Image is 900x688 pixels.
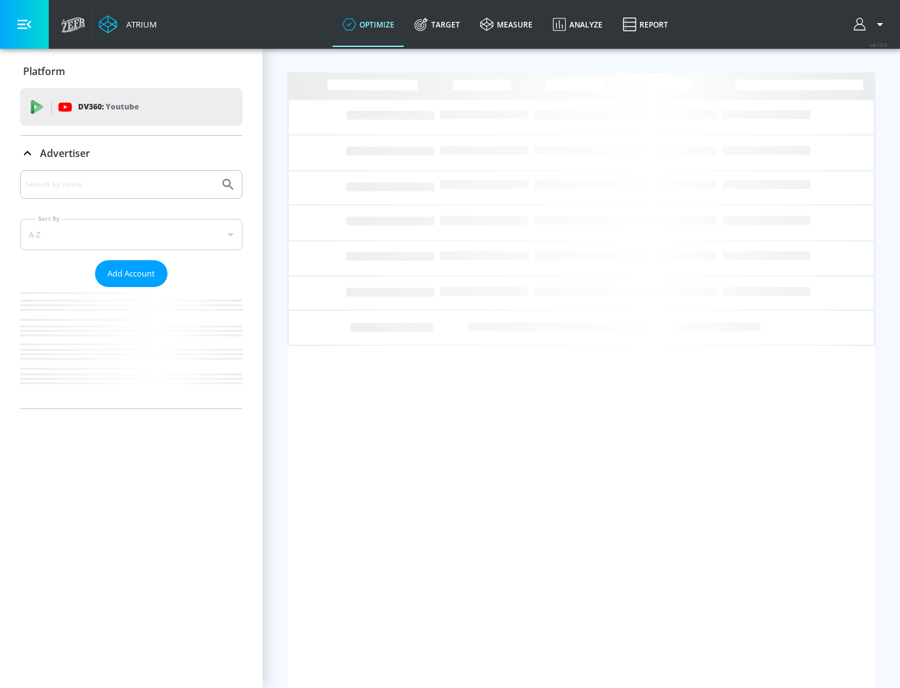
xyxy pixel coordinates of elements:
[23,64,65,78] p: Platform
[20,287,242,408] nav: list of Advertiser
[20,88,242,126] div: DV360: Youtube
[106,100,139,113] p: Youtube
[20,54,242,89] div: Platform
[25,176,214,193] input: Search by name
[121,19,157,30] div: Atrium
[612,2,678,47] a: Report
[404,2,470,47] a: Target
[542,2,612,47] a: Analyze
[470,2,542,47] a: measure
[107,266,155,281] span: Add Account
[20,170,242,408] div: Advertiser
[332,2,404,47] a: optimize
[78,100,139,114] p: DV360:
[99,15,157,34] a: Atrium
[40,146,90,160] p: Advertiser
[20,219,242,250] div: A-Z
[95,260,167,287] button: Add Account
[20,136,242,171] div: Advertiser
[36,215,62,223] label: Sort By
[870,41,887,48] span: v 4.19.0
